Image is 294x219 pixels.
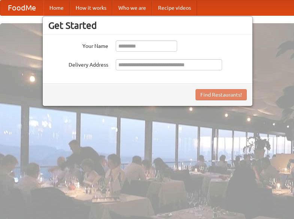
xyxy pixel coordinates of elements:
[43,0,70,15] a: Home
[0,0,43,15] a: FoodMe
[48,40,108,50] label: Your Name
[48,20,247,31] h3: Get Started
[196,89,247,100] button: Find Restaurants!
[48,59,108,69] label: Delivery Address
[112,0,152,15] a: Who we are
[152,0,197,15] a: Recipe videos
[70,0,112,15] a: How it works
